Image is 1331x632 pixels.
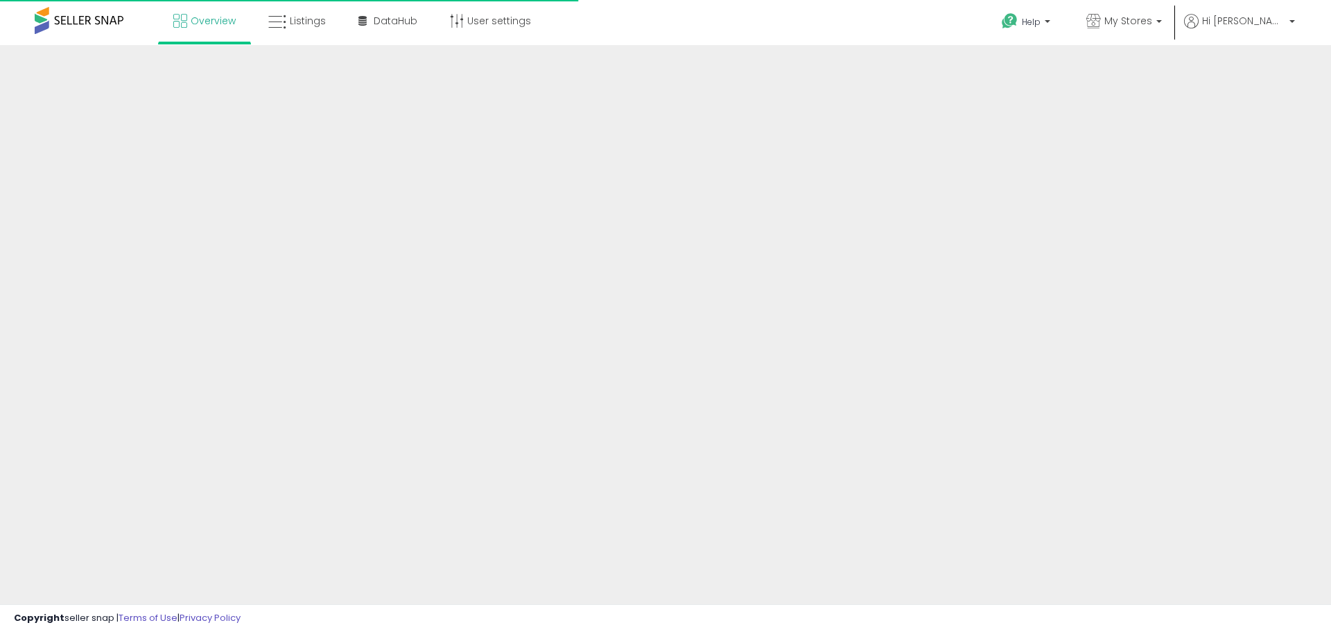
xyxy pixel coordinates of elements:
span: Overview [191,14,236,28]
a: Terms of Use [119,611,177,624]
i: Get Help [1001,12,1018,30]
a: Hi [PERSON_NAME] [1184,14,1295,45]
span: DataHub [374,14,417,28]
a: Privacy Policy [180,611,241,624]
span: Hi [PERSON_NAME] [1202,14,1285,28]
span: Listings [290,14,326,28]
span: Help [1022,16,1041,28]
div: seller snap | | [14,612,241,625]
span: My Stores [1104,14,1152,28]
a: Help [991,2,1064,45]
strong: Copyright [14,611,64,624]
